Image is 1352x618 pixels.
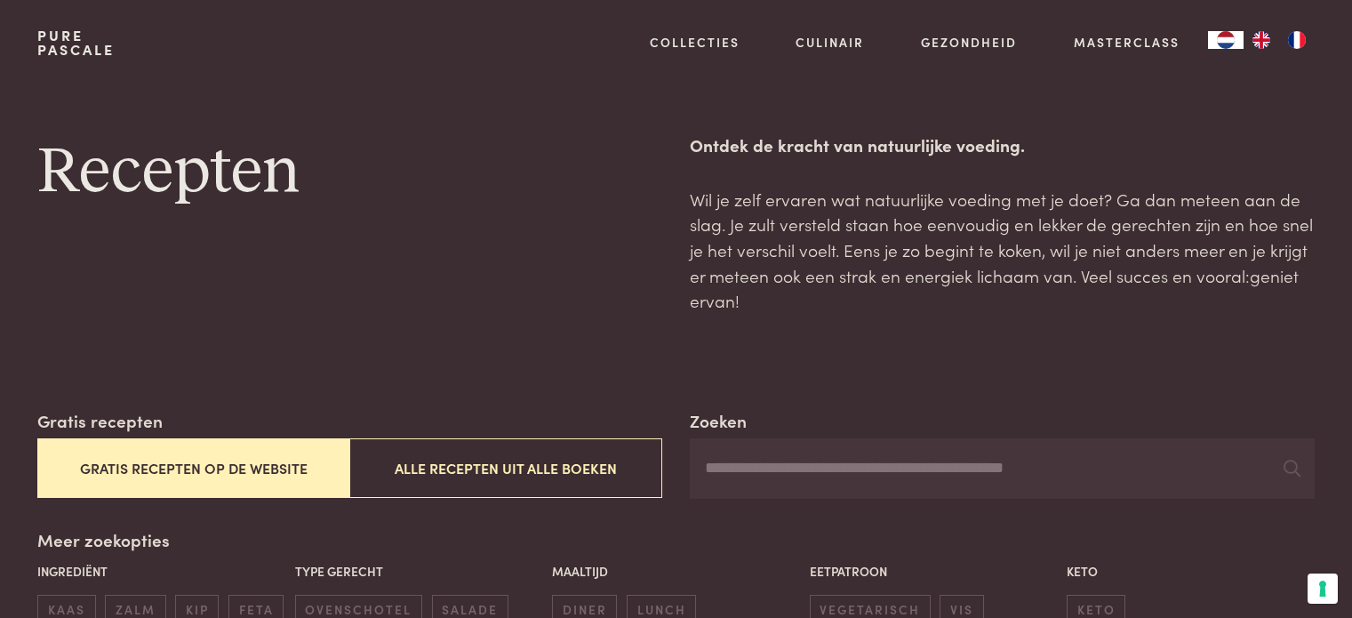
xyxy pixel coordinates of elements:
a: PurePascale [37,28,115,57]
p: Maaltijd [552,562,800,581]
ul: Language list [1244,31,1315,49]
label: Gratis recepten [37,408,163,434]
a: FR [1279,31,1315,49]
a: NL [1208,31,1244,49]
button: Uw voorkeuren voor toestemming voor trackingtechnologieën [1308,574,1338,604]
div: Language [1208,31,1244,49]
p: Eetpatroon [810,562,1058,581]
p: Keto [1067,562,1315,581]
a: Collecties [650,33,740,52]
strong: Ontdek de kracht van natuurlijke voeding. [690,132,1025,157]
a: Gezondheid [921,33,1017,52]
p: Ingrediënt [37,562,285,581]
button: Gratis recepten op de website [37,438,349,498]
button: Alle recepten uit alle boeken [349,438,661,498]
a: Masterclass [1074,33,1180,52]
a: EN [1244,31,1279,49]
label: Zoeken [690,408,747,434]
p: Type gerecht [295,562,543,581]
a: Culinair [796,33,864,52]
p: Wil je zelf ervaren wat natuurlijke voeding met je doet? Ga dan meteen aan de slag. Je zult verst... [690,187,1314,314]
h1: Recepten [37,132,661,213]
aside: Language selected: Nederlands [1208,31,1315,49]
